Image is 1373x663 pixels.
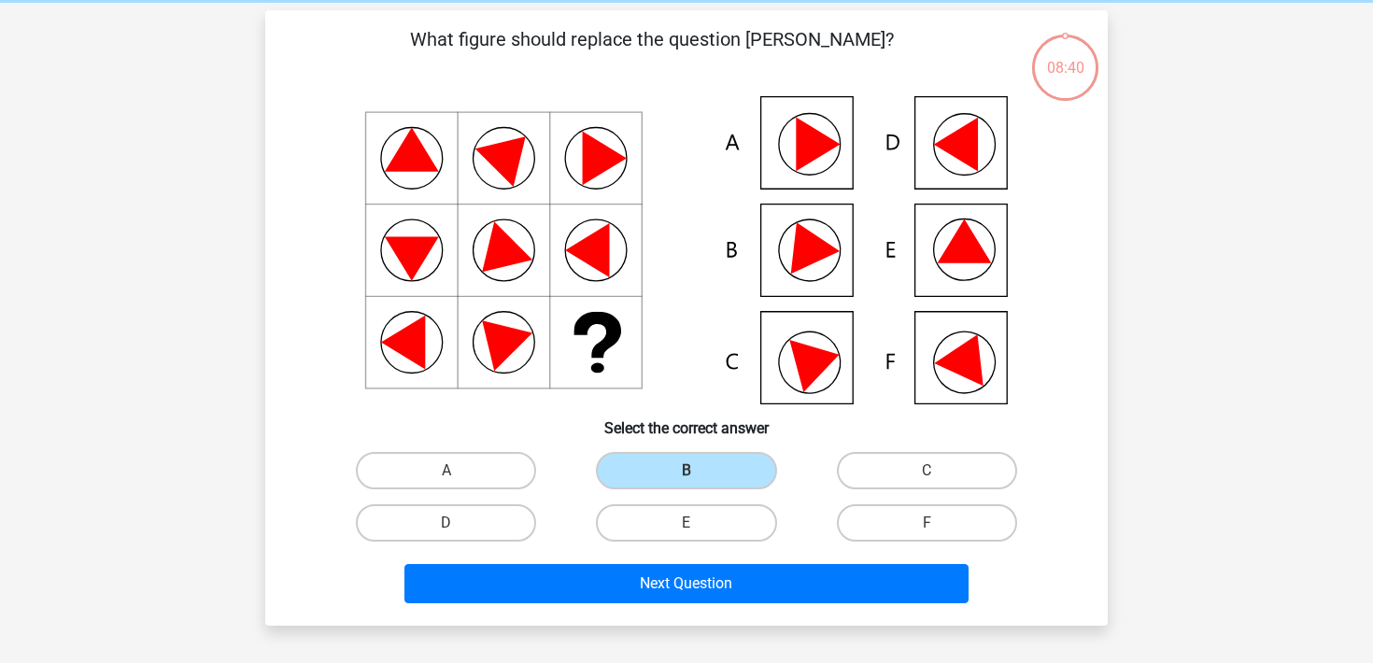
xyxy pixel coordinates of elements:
[356,504,536,542] label: D
[404,564,970,603] button: Next Question
[837,504,1017,542] label: F
[295,25,1008,81] p: What figure should replace the question [PERSON_NAME]?
[596,452,776,489] label: B
[837,452,1017,489] label: C
[356,452,536,489] label: A
[295,404,1078,437] h6: Select the correct answer
[1030,33,1100,79] div: 08:40
[596,504,776,542] label: E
